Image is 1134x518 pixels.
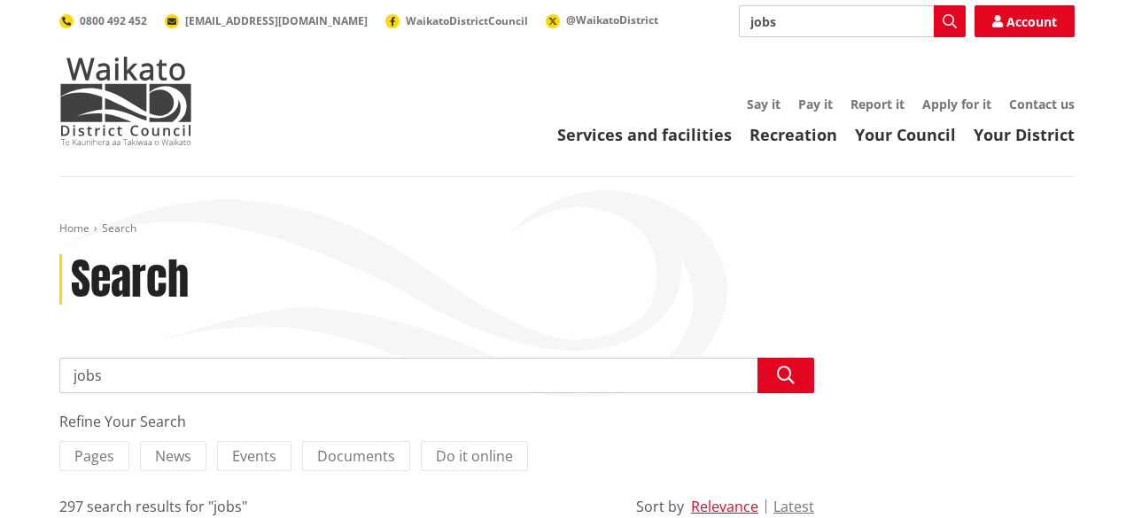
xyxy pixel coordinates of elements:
[406,13,528,28] span: WaikatoDistrictCouncil
[750,124,837,145] a: Recreation
[855,124,956,145] a: Your Council
[59,220,89,236] a: Home
[232,446,276,466] span: Events
[557,124,732,145] a: Services and facilities
[546,12,658,27] a: @WaikatoDistrict
[80,13,147,28] span: 0800 492 452
[1009,96,1075,112] a: Contact us
[71,254,189,305] h1: Search
[798,96,833,112] a: Pay it
[739,5,966,37] input: Search input
[636,496,684,517] div: Sort by
[850,96,905,112] a: Report it
[747,96,781,112] a: Say it
[385,13,528,28] a: WaikatoDistrictCouncil
[59,496,247,517] div: 297 search results for "jobs"
[155,446,191,466] span: News
[773,499,814,514] button: Latest
[59,57,192,145] img: Waikato District Council - Te Kaunihera aa Takiwaa o Waikato
[102,220,136,236] span: Search
[59,358,814,393] input: Search input
[74,446,114,466] span: Pages
[317,446,395,466] span: Documents
[436,446,513,466] span: Do it online
[566,12,658,27] span: @WaikatoDistrict
[922,96,991,112] a: Apply for it
[974,124,1075,145] a: Your District
[165,13,368,28] a: [EMAIL_ADDRESS][DOMAIN_NAME]
[185,13,368,28] span: [EMAIL_ADDRESS][DOMAIN_NAME]
[59,411,814,432] div: Refine Your Search
[975,5,1075,37] a: Account
[59,221,1075,236] nav: breadcrumb
[59,13,147,28] a: 0800 492 452
[691,499,758,514] button: Relevance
